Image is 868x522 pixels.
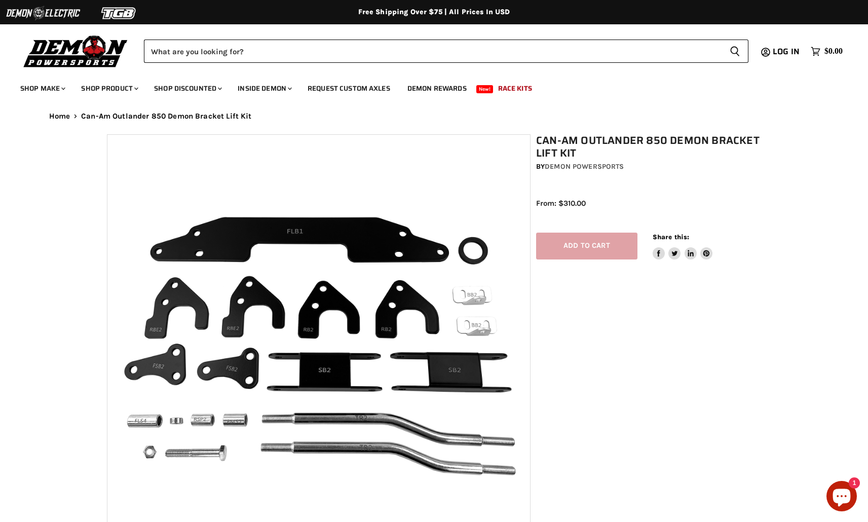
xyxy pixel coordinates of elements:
img: Demon Electric Logo 2 [5,4,81,23]
inbox-online-store-chat: Shopify online store chat [823,481,860,514]
span: $0.00 [824,47,843,56]
span: Share this: [653,233,689,241]
a: Race Kits [490,78,540,99]
a: Home [49,112,70,121]
nav: Breadcrumbs [29,112,840,121]
a: Shop Discounted [146,78,228,99]
span: Log in [773,45,800,58]
input: Search [144,40,722,63]
span: Can-Am Outlander 850 Demon Bracket Lift Kit [81,112,251,121]
a: $0.00 [806,44,848,59]
a: Demon Rewards [400,78,474,99]
a: Shop Product [73,78,144,99]
img: TGB Logo 2 [81,4,157,23]
span: New! [476,85,494,93]
a: Demon Powersports [545,162,624,171]
div: Free Shipping Over $75 | All Prices In USD [29,8,840,17]
h1: Can-Am Outlander 850 Demon Bracket Lift Kit [536,134,767,160]
span: From: $310.00 [536,199,586,208]
button: Search [722,40,748,63]
div: by [536,161,767,172]
img: Demon Powersports [20,33,131,69]
ul: Main menu [13,74,840,99]
aside: Share this: [653,233,713,259]
a: Inside Demon [230,78,298,99]
a: Request Custom Axles [300,78,398,99]
a: Log in [768,47,806,56]
a: Shop Make [13,78,71,99]
form: Product [144,40,748,63]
